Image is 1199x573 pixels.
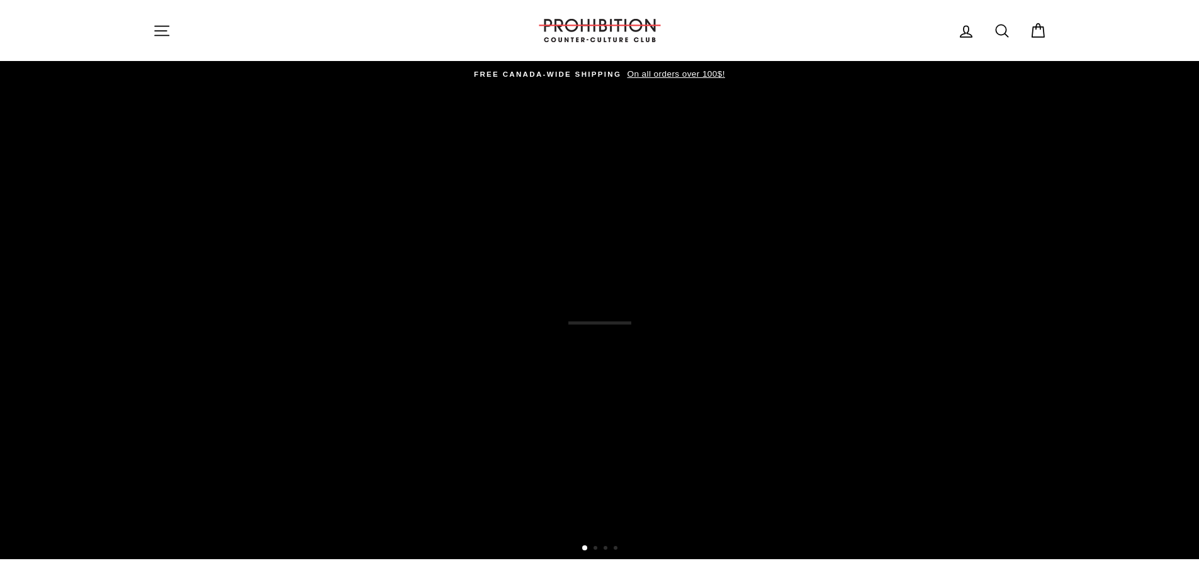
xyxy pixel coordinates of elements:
[582,545,588,552] button: 1
[594,546,600,552] button: 2
[614,546,620,552] button: 4
[537,19,663,42] img: PROHIBITION COUNTER-CULTURE CLUB
[624,69,724,79] span: On all orders over 100$!
[156,67,1044,81] a: FREE CANADA-WIDE SHIPPING On all orders over 100$!
[474,70,621,78] span: FREE CANADA-WIDE SHIPPING
[604,546,610,552] button: 3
